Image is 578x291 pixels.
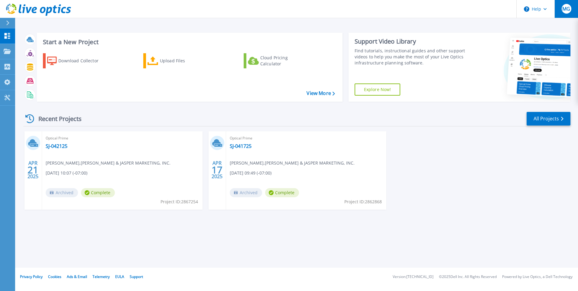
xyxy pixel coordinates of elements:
[27,159,39,181] div: APR 2025
[230,143,252,149] a: SJ-041725
[58,55,107,67] div: Download Collector
[81,188,115,197] span: Complete
[46,160,170,166] span: [PERSON_NAME] , [PERSON_NAME] & JASPER MARKETING, INC.
[20,274,43,279] a: Privacy Policy
[307,90,335,96] a: View More
[562,6,570,11] span: MG
[502,275,573,279] li: Powered by Live Optics, a Dell Technology
[48,274,61,279] a: Cookies
[43,53,110,68] a: Download Collector
[230,135,383,142] span: Optical Prime
[160,55,208,67] div: Upload Files
[244,53,311,68] a: Cloud Pricing Calculator
[230,160,355,166] span: [PERSON_NAME] , [PERSON_NAME] & JASPER MARKETING, INC.
[355,83,401,96] a: Explore Now!
[265,188,299,197] span: Complete
[46,143,67,149] a: SJ-042125
[211,159,223,181] div: APR 2025
[161,198,198,205] span: Project ID: 2867254
[28,167,38,172] span: 21
[260,55,309,67] div: Cloud Pricing Calculator
[344,198,382,205] span: Project ID: 2862868
[115,274,124,279] a: EULA
[43,39,335,45] h3: Start a New Project
[23,111,90,126] div: Recent Projects
[143,53,211,68] a: Upload Files
[46,188,78,197] span: Archived
[230,188,262,197] span: Archived
[230,170,271,176] span: [DATE] 09:49 (-07:00)
[130,274,143,279] a: Support
[212,167,222,172] span: 17
[67,274,87,279] a: Ads & Email
[355,48,468,66] div: Find tutorials, instructional guides and other support videos to help you make the most of your L...
[93,274,110,279] a: Telemetry
[527,112,570,126] a: All Projects
[46,170,87,176] span: [DATE] 10:07 (-07:00)
[393,275,433,279] li: Version: [TECHNICAL_ID]
[439,275,497,279] li: © 2025 Dell Inc. All Rights Reserved
[355,38,468,45] div: Support Video Library
[46,135,199,142] span: Optical Prime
